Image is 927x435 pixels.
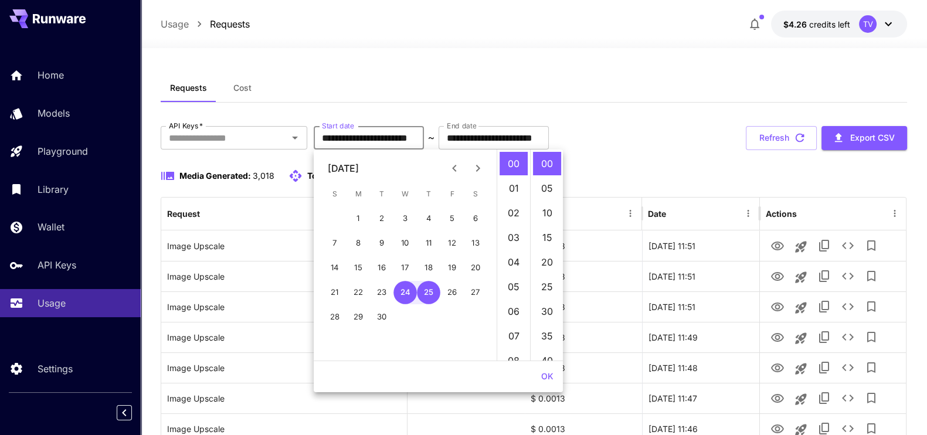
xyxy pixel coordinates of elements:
[169,121,203,131] label: API Keys
[525,261,642,291] div: $ 0.0013
[533,250,561,274] li: 20 minutes
[809,19,850,29] span: credits left
[347,232,370,255] button: 8
[233,83,252,93] span: Cost
[667,205,684,222] button: Sort
[428,131,434,145] p: ~
[530,149,563,361] ul: Select minutes
[500,226,528,249] li: 3 hours
[789,388,813,411] button: Launch in playground
[500,250,528,274] li: 4 hours
[323,281,347,304] button: 21
[370,256,393,280] button: 16
[533,324,561,348] li: 35 minutes
[370,207,393,230] button: 2
[167,261,402,291] div: Click to copy prompt
[813,295,836,318] button: Copy TaskUUID
[536,366,558,388] button: OK
[418,182,439,206] span: Thursday
[836,264,860,288] button: See details
[117,405,132,420] button: Collapse sidebar
[642,322,759,352] div: 24 Sep, 2025 11:49
[465,182,486,206] span: Saturday
[525,352,642,383] div: $ 0.0013
[497,149,530,361] ul: Select hours
[642,291,759,322] div: 24 Sep, 2025 11:51
[347,281,370,304] button: 22
[860,386,883,410] button: Add to library
[766,233,789,257] button: View
[813,325,836,349] button: Copy TaskUUID
[307,171,383,181] span: Total API requests:
[464,207,487,230] button: 6
[533,176,561,200] li: 5 minutes
[287,130,303,146] button: Open
[417,207,440,230] button: 4
[371,182,392,206] span: Tuesday
[642,352,759,383] div: 24 Sep, 2025 11:48
[533,201,561,225] li: 10 minutes
[533,275,561,298] li: 25 minutes
[38,68,64,82] p: Home
[167,383,402,413] div: Click to copy prompt
[179,171,251,181] span: Media Generated:
[860,356,883,379] button: Add to library
[322,121,354,131] label: Start date
[766,209,797,219] div: Actions
[328,161,359,175] div: [DATE]
[766,264,789,288] button: View
[813,264,836,288] button: Copy TaskUUID
[525,230,642,261] div: $ 0.0013
[789,235,813,259] button: Launch in playground
[533,152,561,175] li: 0 minutes
[500,152,528,175] li: 0 hours
[500,349,528,372] li: 8 hours
[38,362,73,376] p: Settings
[642,383,759,413] div: 24 Sep, 2025 11:47
[860,325,883,349] button: Add to library
[500,201,528,225] li: 2 hours
[642,261,759,291] div: 24 Sep, 2025 11:51
[500,300,528,323] li: 6 hours
[348,182,369,206] span: Monday
[525,383,642,413] div: $ 0.0013
[813,386,836,410] button: Copy TaskUUID
[500,324,528,348] li: 7 hours
[466,157,490,180] button: Next month
[167,353,402,383] div: Click to copy prompt
[440,232,464,255] button: 12
[440,281,464,304] button: 26
[887,205,903,222] button: Menu
[417,232,440,255] button: 11
[525,322,642,352] div: $ 0.0013
[161,17,189,31] a: Usage
[860,264,883,288] button: Add to library
[500,176,528,200] li: 1 hours
[38,106,70,120] p: Models
[393,232,417,255] button: 10
[789,266,813,289] button: Launch in playground
[210,17,250,31] a: Requests
[447,121,476,131] label: End date
[766,294,789,318] button: View
[836,325,860,349] button: See details
[201,205,218,222] button: Sort
[642,230,759,261] div: 24 Sep, 2025 11:51
[417,256,440,280] button: 18
[38,296,66,310] p: Usage
[417,281,440,304] button: 25
[766,325,789,349] button: View
[161,17,250,31] nav: breadcrumb
[38,144,88,158] p: Playground
[443,157,466,180] button: Previous month
[859,15,877,33] div: TV
[323,256,347,280] button: 14
[766,355,789,379] button: View
[38,258,76,272] p: API Keys
[836,234,860,257] button: See details
[167,322,402,352] div: Click to copy prompt
[393,207,417,230] button: 3
[38,220,64,234] p: Wallet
